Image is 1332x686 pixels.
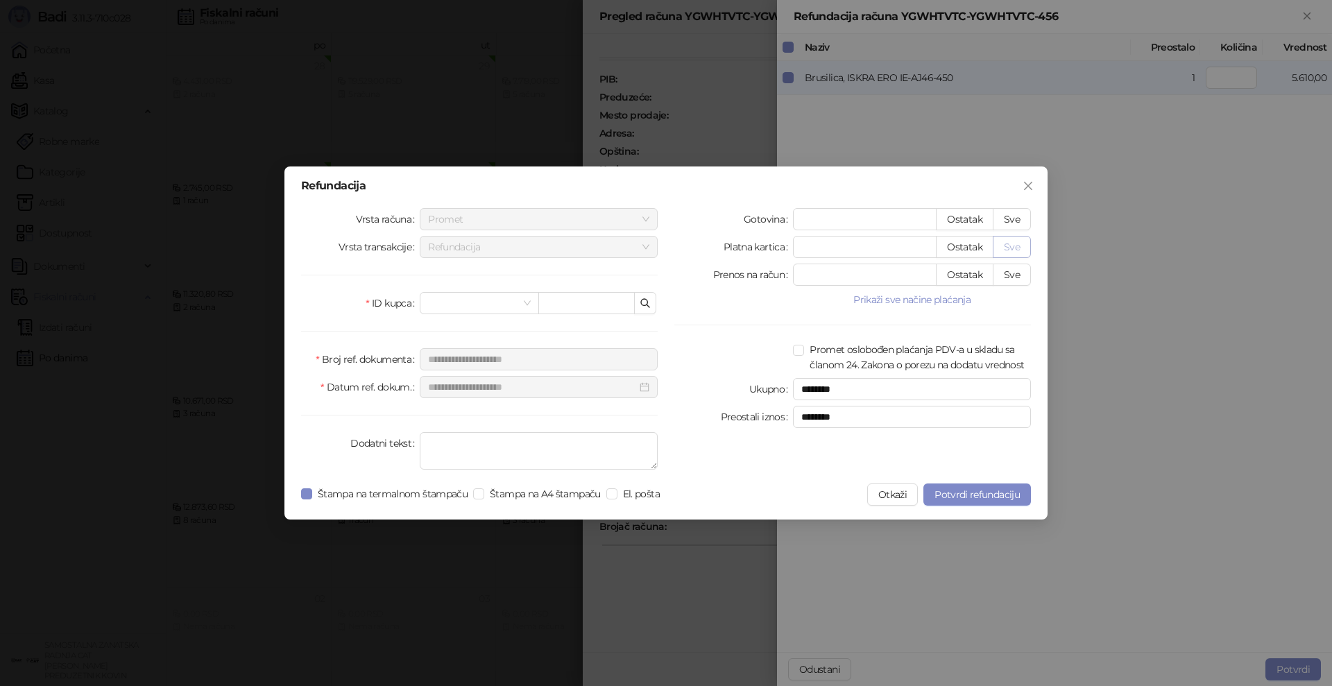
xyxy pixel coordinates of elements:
button: Potvrdi refundaciju [923,483,1031,506]
label: ID kupca [366,292,420,314]
span: Promet oslobođen plaćanja PDV-a u skladu sa članom 24. Zakona o porezu na dodatu vrednost [804,342,1031,372]
label: Preostali iznos [721,406,794,428]
label: Datum ref. dokum. [321,376,420,398]
button: Sve [993,264,1031,286]
label: Gotovina [744,208,793,230]
label: Vrsta transakcije [339,236,420,258]
label: Prenos na račun [713,264,794,286]
button: Ostatak [936,264,993,286]
button: Sve [993,236,1031,258]
button: Otkaži [867,483,918,506]
input: Broj ref. dokumenta [420,348,658,370]
button: Close [1017,175,1039,197]
span: close [1023,180,1034,191]
span: Zatvori [1017,180,1039,191]
span: Štampa na termalnom štampaču [312,486,473,501]
textarea: Dodatni tekst [420,432,658,470]
button: Ostatak [936,208,993,230]
button: Prikaži sve načine plaćanja [793,291,1031,308]
button: Ostatak [936,236,993,258]
label: Broj ref. dokumenta [316,348,420,370]
label: Vrsta računa [356,208,420,230]
span: Promet [428,209,649,230]
label: Dodatni tekst [350,432,420,454]
label: Ukupno [749,378,794,400]
span: Refundacija [428,237,649,257]
label: Platna kartica [724,236,793,258]
span: Štampa na A4 štampaču [484,486,606,501]
button: Sve [993,208,1031,230]
span: Potvrdi refundaciju [934,488,1020,501]
span: El. pošta [617,486,665,501]
input: Datum ref. dokum. [428,379,637,395]
div: Refundacija [301,180,1031,191]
